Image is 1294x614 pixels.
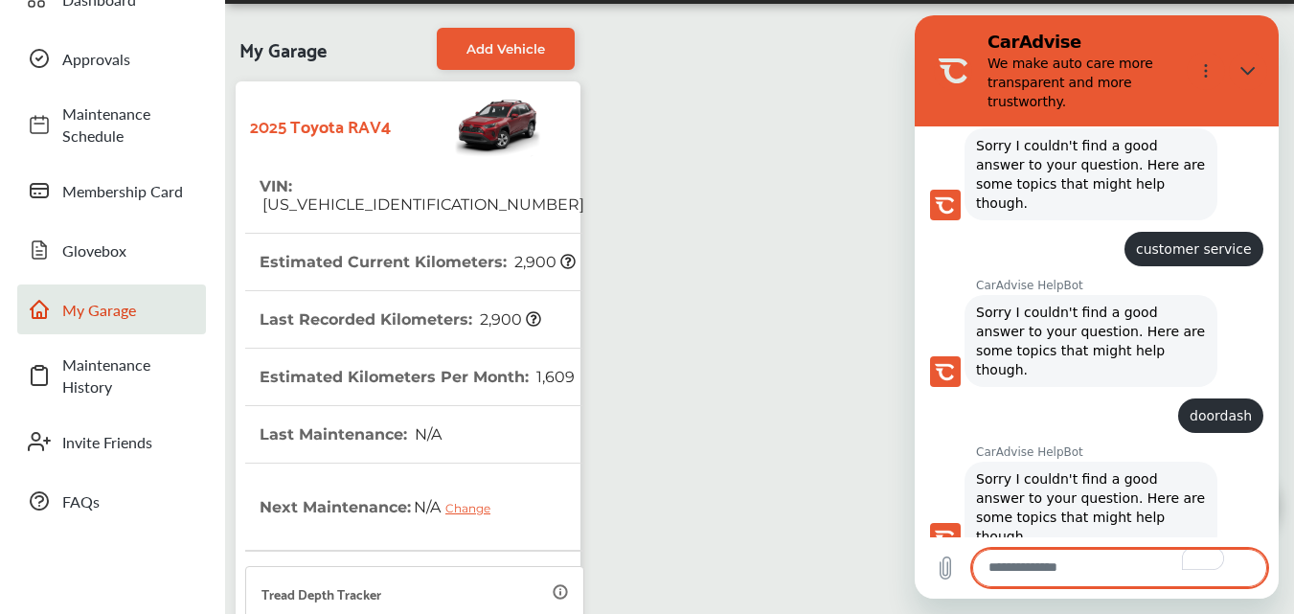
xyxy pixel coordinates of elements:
span: Invite Friends [62,431,196,453]
span: Approvals [62,48,196,70]
a: Maintenance History [17,344,206,407]
span: 2,900 [477,310,541,329]
a: My Garage [17,284,206,334]
iframe: To enrich screen reader interactions, please activate Accessibility in Grammarly extension settings [915,15,1279,599]
span: 2,900 [511,253,576,271]
th: VIN : [260,158,584,233]
th: Last Maintenance : [260,406,442,463]
span: 1,609 [533,368,575,386]
th: Estimated Current Kilometers : [260,234,576,290]
span: My Garage [239,28,327,70]
th: Next Maintenance : [260,464,505,550]
span: Maintenance Schedule [62,102,196,147]
span: [US_VEHICLE_IDENTIFICATION_NUMBER] [260,195,584,214]
span: N/A [411,483,505,531]
span: Glovebox [62,239,196,262]
a: Invite Friends [17,417,206,466]
a: Maintenance Schedule [17,93,206,156]
a: Approvals [17,34,206,83]
a: FAQs [17,476,206,526]
span: N/A [412,425,442,443]
th: Last Recorded Kilometers : [260,291,541,348]
strong: 2025 Toyota RAV4 [250,110,391,140]
span: Membership Card [62,180,196,202]
a: Glovebox [17,225,206,275]
p: Tread Depth Tracker [261,582,381,604]
a: Add Vehicle [437,28,575,70]
span: Add Vehicle [466,41,545,57]
a: Membership Card [17,166,206,216]
th: Estimated Kilometers Per Month : [260,349,575,405]
span: My Garage [62,299,196,321]
span: FAQs [62,490,196,512]
img: Vehicle [391,91,542,158]
span: Maintenance History [62,353,196,398]
div: Change [445,501,500,515]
